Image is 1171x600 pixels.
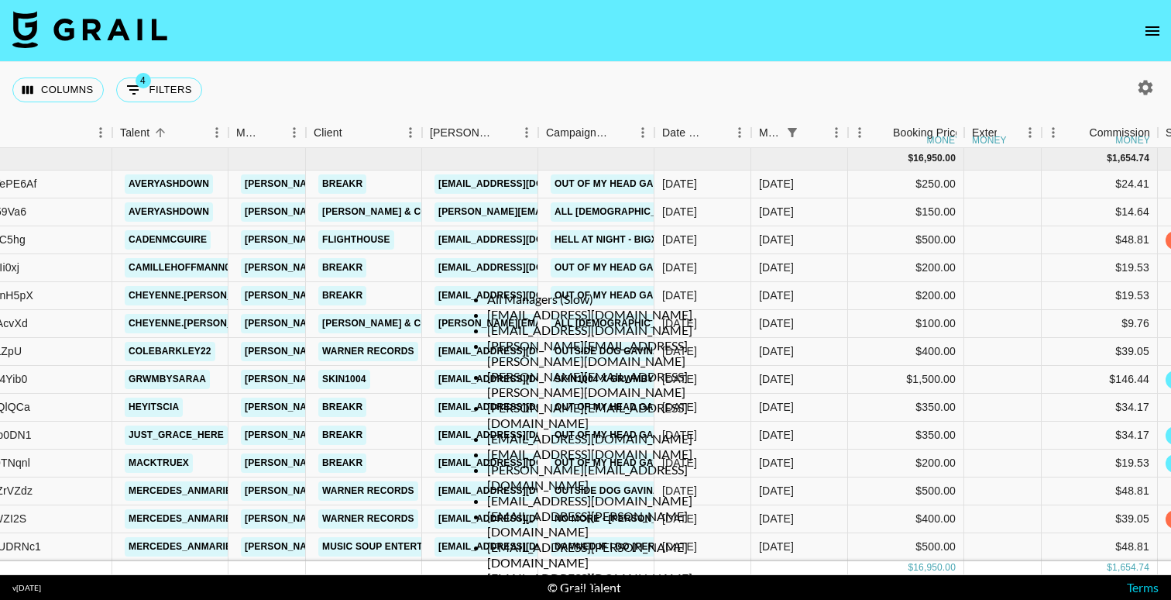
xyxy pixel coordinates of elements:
div: Month Due [751,118,848,148]
a: [EMAIL_ADDRESS][DOMAIN_NAME] [434,342,608,361]
a: [PERSON_NAME][EMAIL_ADDRESS][DOMAIN_NAME] [241,370,493,389]
a: [EMAIL_ADDRESS][DOMAIN_NAME] [434,370,608,389]
li: [PERSON_NAME][EMAIL_ADDRESS][DOMAIN_NAME] [487,462,715,493]
a: Breakr [318,426,366,445]
div: Aug '25 [759,371,794,387]
div: money [1115,136,1150,145]
a: [PERSON_NAME][EMAIL_ADDRESS][DOMAIN_NAME] [241,314,493,333]
div: $1,500.00 [848,366,964,394]
div: Aug '25 [759,260,794,275]
span: 4 [136,73,151,88]
a: [PERSON_NAME] & Co LLC [318,202,453,222]
div: $19.53 [1042,254,1158,282]
a: [PERSON_NAME][EMAIL_ADDRESS][DOMAIN_NAME] [241,258,493,278]
a: Breakr [318,286,366,305]
div: Campaign (Type) [546,118,610,148]
div: $48.81 [1042,226,1158,254]
div: Client [306,118,422,148]
div: Aug '25 [759,455,794,471]
div: $14.64 [1042,198,1158,226]
button: Menu [848,121,871,144]
div: Aug '25 [759,399,794,415]
a: Breakr [318,398,366,417]
div: $400.00 [848,338,964,366]
a: [PERSON_NAME][EMAIL_ADDRESS][PERSON_NAME][DOMAIN_NAME] [434,202,767,222]
li: [EMAIL_ADDRESS][DOMAIN_NAME] [487,431,715,447]
a: cheyenne.[PERSON_NAME] [125,314,267,333]
div: Aug '25 [759,316,794,331]
div: Commission [1089,118,1150,148]
li: [EMAIL_ADDRESS][DOMAIN_NAME] [487,307,715,322]
a: just_grace_here [125,426,228,445]
a: Out Of My Head GarrettHornbuckleMusic [551,258,787,278]
div: $500.00 [848,533,964,561]
div: Date Created [662,118,706,148]
div: $350.00 [848,394,964,422]
li: [EMAIL_ADDRESS][DOMAIN_NAME] [487,493,715,509]
div: $ [908,152,913,165]
div: Aug '25 [759,427,794,443]
div: $ [1107,561,1112,574]
button: open drawer [1137,16,1168,47]
a: Warner Records [318,481,418,501]
button: Menu [1018,121,1042,144]
li: All Managers (Slow) [487,291,715,307]
div: $39.05 [1042,505,1158,533]
div: Client [314,118,342,148]
a: cadenmcguire [125,230,211,250]
div: $500.00 [848,226,964,254]
div: money [927,136,962,145]
a: [PERSON_NAME][EMAIL_ADDRESS][DOMAIN_NAME] [241,174,493,194]
div: $200.00 [848,450,964,478]
a: [PERSON_NAME][EMAIL_ADDRESS][DOMAIN_NAME] [241,426,493,445]
div: 8/19/2025 [662,176,697,191]
a: [PERSON_NAME][EMAIL_ADDRESS][DOMAIN_NAME] [241,202,493,222]
li: [PERSON_NAME][EMAIL_ADDRESS][PERSON_NAME][DOMAIN_NAME] [487,338,715,369]
a: [PERSON_NAME][EMAIL_ADDRESS][DOMAIN_NAME] [241,342,493,361]
a: [EMAIL_ADDRESS][DOMAIN_NAME] [434,537,608,557]
button: Sort [997,122,1018,143]
a: [PERSON_NAME][EMAIL_ADDRESS][DOMAIN_NAME] [241,537,493,557]
button: Menu [1042,121,1065,144]
div: Aug '25 [759,343,794,359]
button: Select columns [12,78,104,102]
li: [EMAIL_ADDRESS][DOMAIN_NAME] [487,447,715,462]
a: Hell at Night - BigXthaPlug & [PERSON_NAME] [551,230,798,250]
div: 8/15/2025 [662,232,697,247]
li: [EMAIL_ADDRESS][DOMAIN_NAME] [487,322,715,338]
a: Warner Records [318,342,418,361]
a: Terms [1127,580,1159,595]
a: cheyenne.[PERSON_NAME] [125,286,267,305]
div: Aug '25 [759,232,794,247]
a: [PERSON_NAME][EMAIL_ADDRESS][DOMAIN_NAME] [241,509,493,529]
div: Manager [236,118,261,148]
div: $350.00 [848,422,964,450]
div: 16,950.00 [913,152,956,165]
a: macktruex [125,453,193,473]
div: $500.00 [848,478,964,505]
div: Talent [112,118,228,148]
div: Aug '25 [759,539,794,554]
div: 1 active filter [781,122,803,143]
button: Menu [89,121,112,144]
button: Sort [261,122,283,143]
div: $19.53 [1042,282,1158,310]
img: Grail Talent [12,11,167,48]
a: [PERSON_NAME][EMAIL_ADDRESS][PERSON_NAME][DOMAIN_NAME] [434,314,767,333]
div: [PERSON_NAME] [430,118,493,148]
li: [EMAIL_ADDRESS][DOMAIN_NAME] [487,571,715,586]
a: averyashdown [125,174,213,194]
div: $400.00 [848,505,964,533]
div: 1,654.74 [1112,152,1149,165]
a: [EMAIL_ADDRESS][DOMAIN_NAME] [434,481,608,501]
a: [PERSON_NAME][EMAIL_ADDRESS][DOMAIN_NAME] [241,398,493,417]
button: Menu [728,121,751,144]
div: $9.76 [1042,310,1158,338]
div: 8/19/2025 [662,204,697,219]
div: $150.00 [848,198,964,226]
div: $48.81 [1042,478,1158,505]
li: [EMAIL_ADDRESS][PERSON_NAME][DOMAIN_NAME] [487,509,715,540]
div: $24.41 [1042,171,1158,198]
div: 8/19/2025 [662,260,697,275]
a: [EMAIL_ADDRESS][DOMAIN_NAME] [434,230,608,250]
